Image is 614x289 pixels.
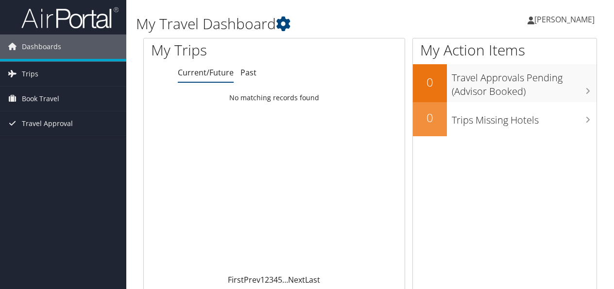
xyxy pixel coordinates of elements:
[452,66,597,98] h3: Travel Approvals Pending (Advisor Booked)
[21,6,119,29] img: airportal-logo.png
[528,5,604,34] a: [PERSON_NAME]
[269,274,273,285] a: 3
[413,74,447,90] h2: 0
[278,274,282,285] a: 5
[265,274,269,285] a: 2
[534,14,595,25] span: [PERSON_NAME]
[22,87,59,111] span: Book Travel
[260,274,265,285] a: 1
[151,40,289,60] h1: My Trips
[22,111,73,136] span: Travel Approval
[413,102,597,136] a: 0Trips Missing Hotels
[305,274,320,285] a: Last
[273,274,278,285] a: 4
[22,35,61,59] span: Dashboards
[228,274,244,285] a: First
[413,109,447,126] h2: 0
[178,67,234,78] a: Current/Future
[244,274,260,285] a: Prev
[413,40,597,60] h1: My Action Items
[288,274,305,285] a: Next
[452,108,597,127] h3: Trips Missing Hotels
[22,62,38,86] span: Trips
[136,14,448,34] h1: My Travel Dashboard
[144,89,405,107] td: No matching records found
[240,67,256,78] a: Past
[413,64,597,102] a: 0Travel Approvals Pending (Advisor Booked)
[282,274,288,285] span: …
